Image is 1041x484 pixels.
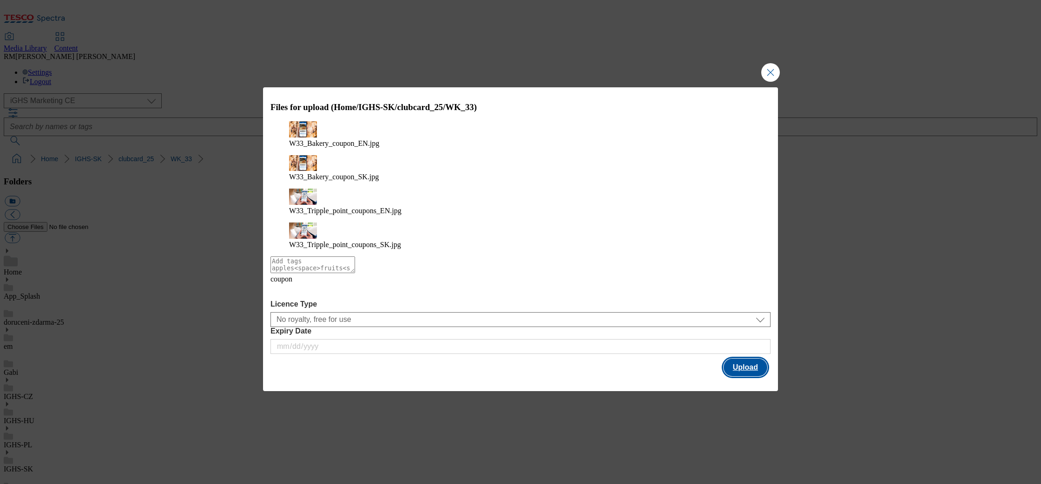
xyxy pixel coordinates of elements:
img: preview [289,222,317,239]
label: Licence Type [270,300,771,308]
figcaption: W33_Tripple_point_coupons_EN.jpg [289,207,752,215]
button: Close Modal [761,63,780,82]
figcaption: W33_Bakery_coupon_EN.jpg [289,139,752,148]
figcaption: W33_Bakery_coupon_SK.jpg [289,173,752,181]
img: preview [289,121,317,137]
img: preview [289,155,317,171]
div: Modal [263,87,778,391]
span: coupon [270,275,292,283]
img: preview [289,189,317,205]
figcaption: W33_Tripple_point_coupons_SK.jpg [289,241,752,249]
h3: Files for upload (Home/IGHS-SK/clubcard_25/WK_33) [270,102,771,112]
label: Expiry Date [270,327,771,335]
button: Upload [724,359,767,376]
